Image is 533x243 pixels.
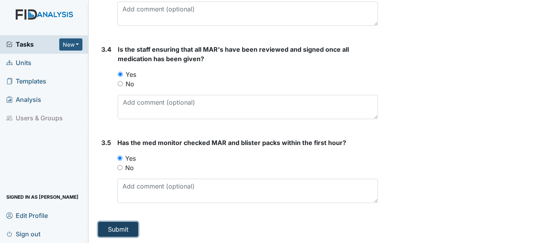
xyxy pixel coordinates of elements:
[125,154,136,163] label: Yes
[118,45,349,63] span: Is the staff ensuring that all MAR's have been reviewed and signed once all medication has been g...
[117,156,122,161] input: Yes
[98,222,138,237] button: Submit
[6,94,41,106] span: Analysis
[6,191,78,203] span: Signed in as [PERSON_NAME]
[125,163,134,172] label: No
[6,75,46,87] span: Templates
[126,70,136,79] label: Yes
[101,45,111,54] label: 3.4
[101,138,111,147] label: 3.5
[59,38,83,51] button: New
[117,139,346,147] span: Has the med monitor checked MAR and blister packs within the first hour?
[118,81,123,86] input: No
[6,40,59,49] a: Tasks
[6,57,31,69] span: Units
[6,209,48,221] span: Edit Profile
[118,72,123,77] input: Yes
[117,165,122,170] input: No
[6,228,40,240] span: Sign out
[126,79,134,89] label: No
